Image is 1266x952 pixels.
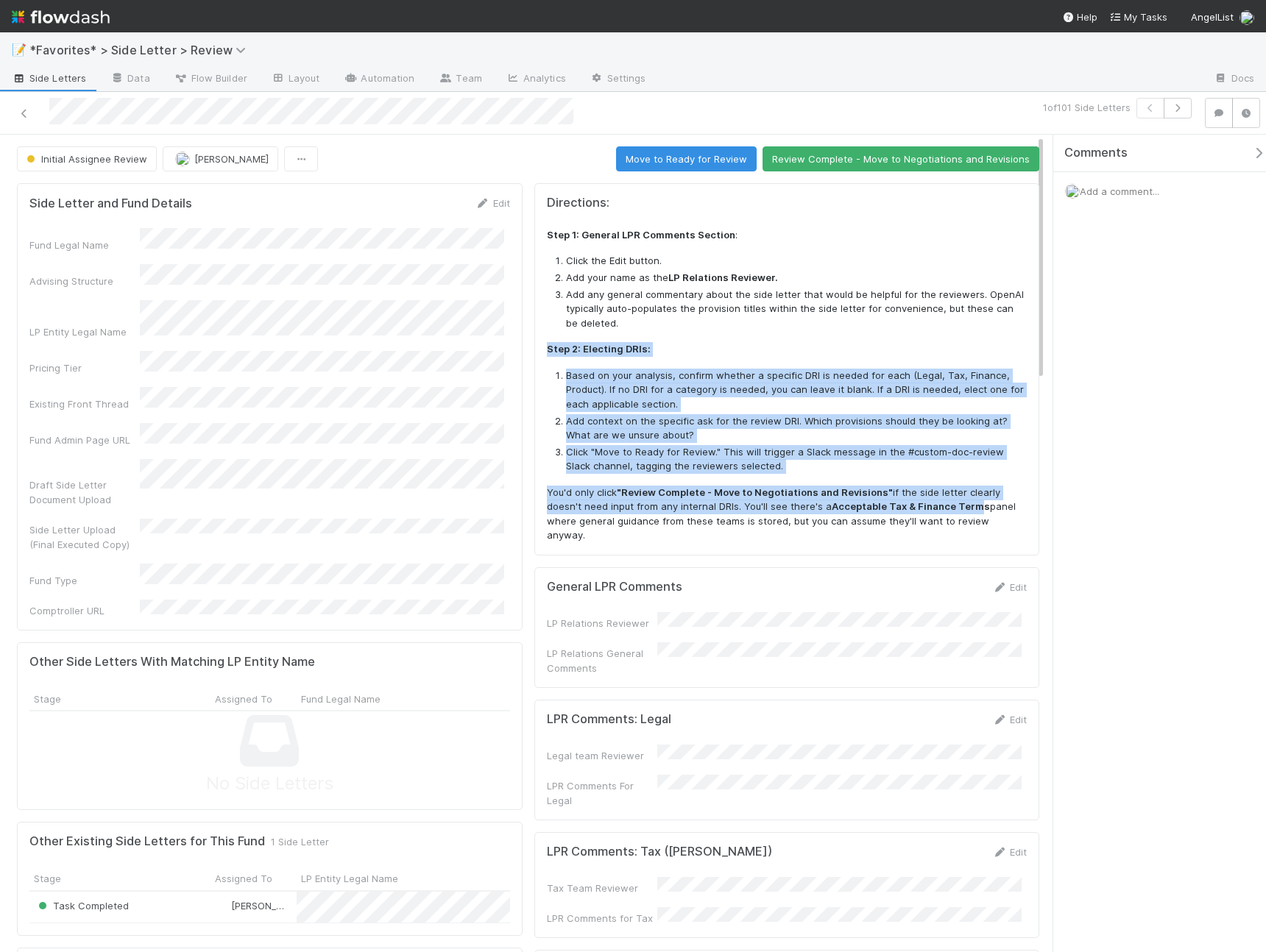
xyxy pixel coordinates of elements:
strong: Step 2: Electing DRIs: [547,343,651,355]
span: No Side Letters [206,770,333,798]
strong: "Review Complete - Move to Negotiations and Revisions" [617,486,893,498]
div: LP Entity Legal Name [29,324,140,339]
span: LP Entity Legal Name [301,871,398,886]
a: My Tasks [1109,10,1167,24]
a: Edit [992,714,1027,725]
a: Analytics [494,68,578,91]
li: Add any general commentary about the side letter that would be helpful for the reviewers. OpenAI ... [566,288,1028,331]
span: Assigned To [215,871,272,886]
div: LPR Comments for Tax [547,911,657,926]
h5: LPR Comments: Tax ([PERSON_NAME]) [547,845,772,859]
div: Task Completed [35,898,129,913]
div: Tax Team Reviewer [547,881,657,895]
div: LP Relations Reviewer [547,616,657,630]
div: Help [1062,10,1097,24]
div: Fund Type [29,573,140,588]
a: Data [98,68,161,91]
span: Add a comment... [1080,185,1159,197]
span: [PERSON_NAME] [194,153,269,165]
a: Flow Builder [162,68,259,91]
div: Advising Structure [29,274,140,288]
div: Comptroller URL [29,603,140,618]
div: LP Relations General Comments [547,646,657,675]
div: Draft Side Letter Document Upload [29,477,140,507]
a: Settings [578,68,658,91]
img: avatar_218ae7b5-dcd5-4ccc-b5d5-7cc00ae2934f.png [1240,10,1254,25]
span: Comments [1064,146,1128,160]
span: 1 of 101 Side Letters [1043,100,1131,115]
a: Layout [259,68,332,91]
a: Docs [1202,68,1266,91]
span: Fund Legal Name [301,692,381,706]
button: Move to Ready for Review [616,146,757,171]
a: Team [426,68,493,91]
span: Stage [34,871,61,886]
li: Click "Move to Ready for Review." This will trigger a Slack message in the #custom-doc-review Sla... [566,445,1028,474]
span: My Tasks [1109,11,1167,23]
img: logo-inverted-e16ddd16eac7371096b0.svg [12,4,110,29]
div: [PERSON_NAME] [216,898,289,913]
span: 📝 [12,43,26,56]
div: Existing Front Thread [29,397,140,411]
li: Add your name as the [566,271,1028,285]
h5: LPR Comments: Legal [547,712,671,727]
span: AngelList [1191,11,1234,23]
button: Review Complete - Move to Negotiations and Revisions [763,146,1039,171]
div: Side Letter Upload (Final Executed Copy) [29,522,140,552]
li: Click the Edit button. [566,254,1028,269]
a: Edit [475,197,510,209]
span: Initial Assignee Review [24,153,147,165]
div: Legal team Reviewer [547,748,657,763]
img: avatar_218ae7b5-dcd5-4ccc-b5d5-7cc00ae2934f.png [175,152,190,166]
h5: General LPR Comments [547,580,682,594]
span: Stage [34,692,61,706]
h5: Side Letter and Fund Details [29,196,192,211]
div: Pricing Tier [29,360,140,375]
h5: Other Existing Side Letters for This Fund [29,834,265,849]
h5: Other Side Letters With Matching LP Entity Name [29,655,315,669]
p: You'd only click if the side letter clearly doesn't need input from any internal DRIs. You'll see... [547,486,1028,543]
p: : [547,228,1028,243]
h5: Directions: [547,196,1028,210]
button: [PERSON_NAME] [163,146,278,171]
a: Automation [331,68,426,91]
span: Task Completed [35,900,129,912]
strong: LP Relations Reviewer. [668,271,778,283]
img: avatar_218ae7b5-dcd5-4ccc-b5d5-7cc00ae2934f.png [1065,184,1080,199]
div: LPR Comments For Legal [547,778,657,808]
li: Based on your analysis, confirm whether a specific DRI is needed for each (Legal, Tax, Finance, P... [566,369,1028,412]
span: Side Letters [12,71,86,85]
span: [PERSON_NAME] [231,900,305,912]
img: avatar_6177bb6d-328c-44fd-b6eb-4ffceaabafa4.png [217,900,229,912]
strong: Step 1: General LPR Comments Section [547,229,735,241]
a: Edit [992,846,1027,858]
span: *Favorites* > Side Letter > Review [29,43,253,57]
span: Assigned To [215,692,272,706]
strong: Acceptable Tax & Finance Terms [832,500,990,512]
button: Initial Assignee Review [17,146,157,171]
span: Flow Builder [174,71,247,85]
li: Add context on the specific ask for the review DRI. Which provisions should they be looking at? W... [566,414,1028,443]
div: Fund Admin Page URL [29,433,140,447]
span: 1 Side Letter [271,834,329,849]
a: Edit [992,581,1027,593]
div: Fund Legal Name [29,238,140,252]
